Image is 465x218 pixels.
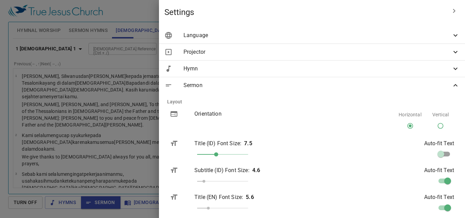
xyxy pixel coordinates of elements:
span: Sermon [183,81,451,89]
li: Layout [162,94,462,110]
div: Hymn [159,61,465,77]
p: Auto-fit Text [424,166,454,174]
p: 7.5 [244,139,252,148]
p: 5.6 [246,193,254,201]
div: Sermon [159,77,465,94]
div: Projector [159,44,465,60]
div: Language [159,27,465,44]
p: Orientation [194,110,331,118]
span: Hymn [183,65,451,73]
span: Settings [164,7,446,18]
p: Auto-fit Text [424,139,454,148]
p: Horizontal [399,111,421,118]
p: Auto-fit Text [424,193,454,201]
span: Projector [183,48,451,56]
p: Title (ID) Font Size : [194,139,241,148]
p: Vertical [432,111,449,118]
p: Title (EN) Font Size : [194,193,243,201]
p: 4.6 [252,166,260,174]
p: Subtitle (ID) Font Size : [194,166,250,174]
span: Language [183,31,451,39]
